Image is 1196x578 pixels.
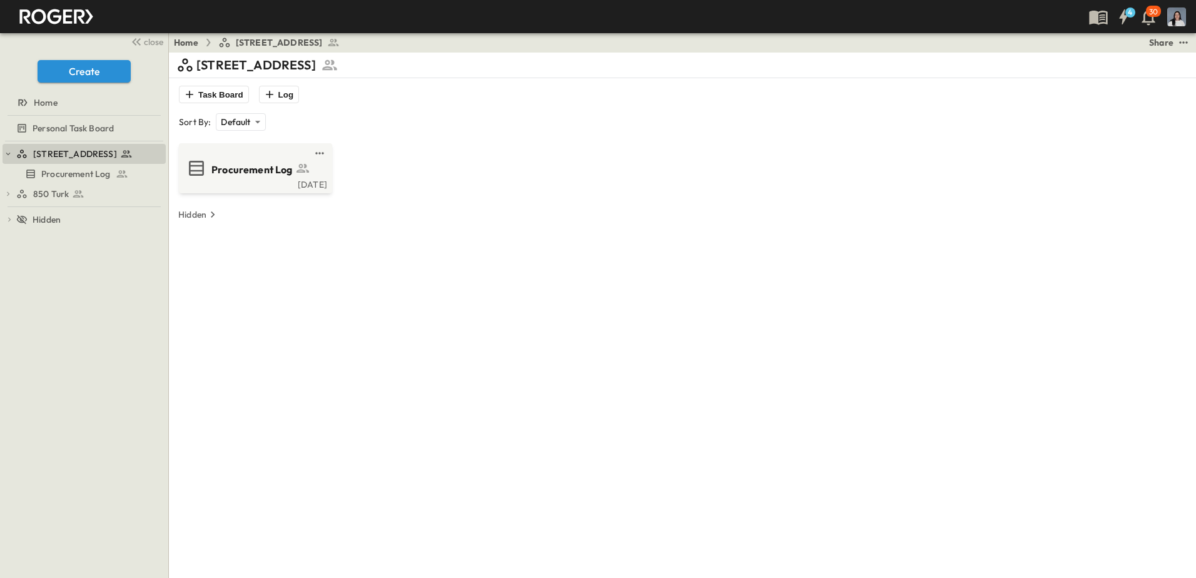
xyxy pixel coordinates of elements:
button: Log [259,86,299,103]
button: 4 [1111,6,1136,28]
div: Personal Task Boardtest [3,118,166,138]
p: Sort By: [179,116,211,128]
div: Share [1149,36,1173,49]
div: [STREET_ADDRESS]test [3,144,166,164]
button: Task Board [179,86,249,103]
a: Home [3,94,163,111]
div: 850 Turktest [3,184,166,204]
h6: 4 [1128,8,1132,18]
span: Procurement Log [211,163,293,177]
span: [STREET_ADDRESS] [236,36,323,49]
span: Personal Task Board [33,122,114,134]
div: Default [216,113,265,131]
span: [STREET_ADDRESS] [33,148,117,160]
p: Hidden [178,208,206,221]
span: Home [34,96,58,109]
p: [STREET_ADDRESS] [196,56,316,74]
button: close [126,33,166,50]
span: Hidden [33,213,61,226]
img: Profile Picture [1167,8,1186,26]
button: test [1176,35,1191,50]
a: Procurement Log [181,158,327,178]
a: Home [174,36,198,49]
span: Procurement Log [41,168,111,180]
button: test [312,146,327,161]
a: Personal Task Board [3,119,163,137]
nav: breadcrumbs [174,36,347,49]
button: Create [38,60,131,83]
a: [STREET_ADDRESS] [218,36,340,49]
a: 850 Turk [16,185,163,203]
button: Hidden [173,206,224,223]
a: Procurement Log [3,165,163,183]
span: 850 Turk [33,188,69,200]
a: [STREET_ADDRESS] [16,145,163,163]
a: [DATE] [181,178,327,188]
p: 30 [1149,7,1158,17]
span: close [144,36,163,48]
div: Procurement Logtest [3,164,166,184]
p: Default [221,116,250,128]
